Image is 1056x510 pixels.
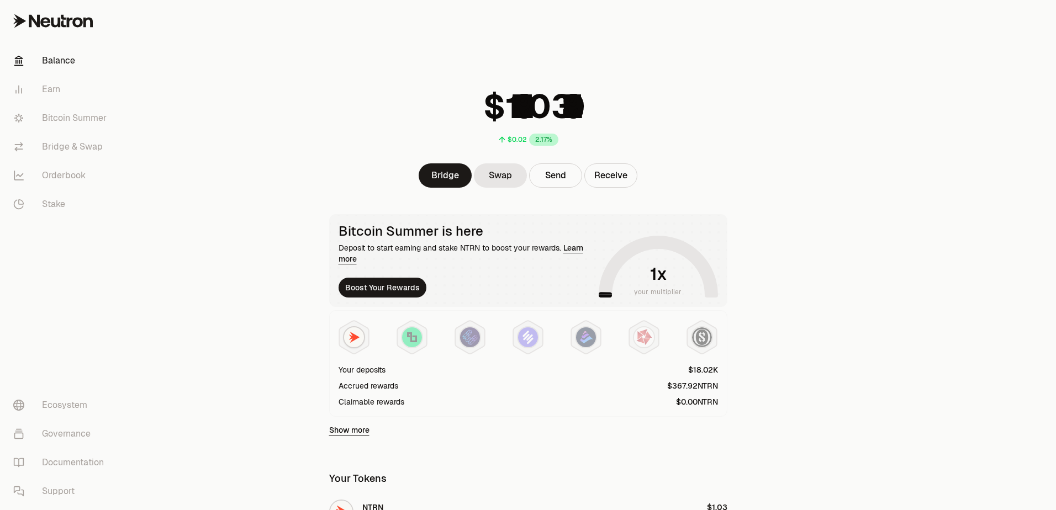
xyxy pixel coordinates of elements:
[4,190,119,219] a: Stake
[584,163,637,188] button: Receive
[329,471,387,486] div: Your Tokens
[4,161,119,190] a: Orderbook
[4,391,119,419] a: Ecosystem
[518,327,538,347] img: Solv Points
[4,75,119,104] a: Earn
[692,327,712,347] img: Structured Points
[4,477,119,506] a: Support
[402,327,422,347] img: Lombard Lux
[4,46,119,75] a: Balance
[339,380,398,391] div: Accrued rewards
[419,163,472,188] a: Bridge
[460,327,480,347] img: EtherFi Points
[634,327,654,347] img: Mars Fragments
[339,364,386,375] div: Your deposits
[576,327,596,347] img: Bedrock Diamonds
[339,278,426,297] button: Boost Your Rewards
[339,396,404,407] div: Claimable rewards
[529,163,582,188] button: Send
[474,163,527,188] a: Swap
[329,424,369,435] a: Show more
[634,286,682,297] span: your multiplier
[508,135,527,144] div: $0.02
[344,327,364,347] img: NTRN
[4,132,119,161] a: Bridge & Swap
[529,134,558,146] div: 2.17%
[4,419,119,448] a: Governance
[339,242,594,264] div: Deposit to start earning and stake NTRN to boost your rewards.
[4,104,119,132] a: Bitcoin Summer
[4,448,119,477] a: Documentation
[339,224,594,239] div: Bitcoin Summer is here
